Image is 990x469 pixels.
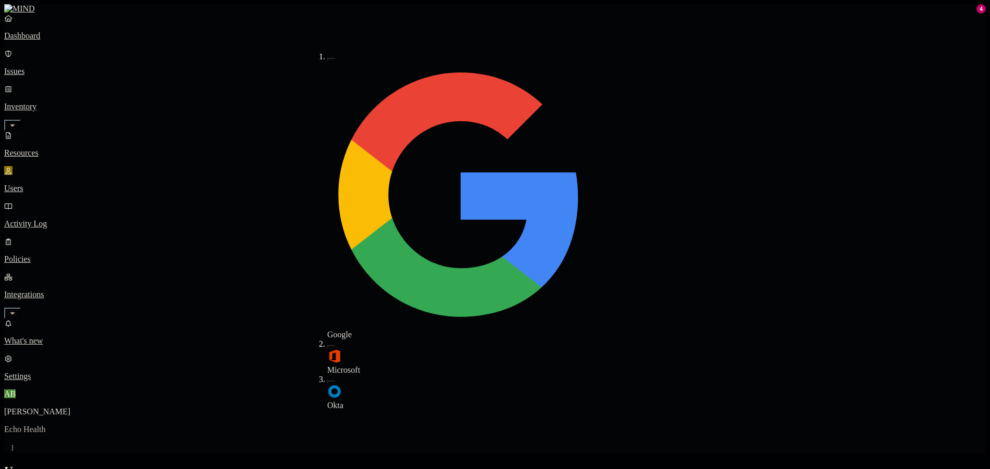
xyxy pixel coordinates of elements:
[4,84,986,129] a: Inventory
[4,4,35,14] img: MIND
[4,4,986,14] a: MIND
[4,148,986,158] p: Resources
[327,61,594,328] img: google-workspace
[4,14,986,41] a: Dashboard
[327,330,352,339] span: Google
[4,131,986,158] a: Resources
[4,389,16,398] span: AB
[4,255,986,264] p: Policies
[327,401,343,410] span: Okta
[4,372,986,381] p: Settings
[4,425,986,434] p: Echo Health
[4,67,986,76] p: Issues
[4,354,986,381] a: Settings
[4,102,986,111] p: Inventory
[4,272,986,317] a: Integrations
[4,237,986,264] a: Policies
[4,166,986,193] a: Users
[4,407,986,416] p: [PERSON_NAME]
[4,184,986,193] p: Users
[976,4,986,14] div: 4
[4,290,986,299] p: Integrations
[4,219,986,229] p: Activity Log
[327,349,342,363] img: office-365
[4,31,986,41] p: Dashboard
[4,319,986,346] a: What's new
[327,365,360,374] span: Microsoft
[4,49,986,76] a: Issues
[4,336,986,346] p: What's new
[327,384,342,399] img: okta2
[4,201,986,229] a: Activity Log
